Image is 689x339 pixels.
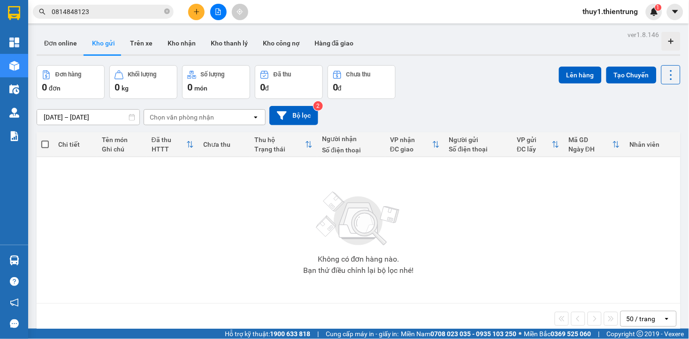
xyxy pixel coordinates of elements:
[9,108,19,118] img: warehouse-icon
[164,8,170,16] span: close-circle
[164,8,170,14] span: close-circle
[663,315,671,323] svg: open
[255,136,306,143] div: Thu hộ
[317,329,319,339] span: |
[201,71,225,78] div: Số lượng
[55,71,81,78] div: Đơn hàng
[102,136,142,143] div: Tên món
[150,113,214,122] div: Chọn văn phòng nhận
[102,145,142,153] div: Ghi chú
[569,145,613,153] div: Ngày ĐH
[58,141,92,148] div: Chi tiết
[517,145,552,153] div: ĐC lấy
[255,32,307,54] button: Kho công nợ
[559,67,602,83] button: Lên hàng
[10,277,19,286] span: question-circle
[519,332,522,336] span: ⚪️
[37,110,139,125] input: Select a date range.
[637,331,643,337] span: copyright
[255,145,306,153] div: Trạng thái
[9,61,19,71] img: warehouse-icon
[115,82,120,93] span: 0
[9,256,19,265] img: warehouse-icon
[318,256,399,263] div: Không có đơn hàng nào.
[250,132,318,157] th: Toggle SortBy
[564,132,625,157] th: Toggle SortBy
[37,32,84,54] button: Đơn online
[629,141,675,148] div: Nhân viên
[303,267,413,274] div: Bạn thử điều chỉnh lại bộ lọc nhé!
[10,319,19,328] span: message
[513,132,564,157] th: Toggle SortBy
[49,84,61,92] span: đơn
[260,82,265,93] span: 0
[52,7,162,17] input: Tìm tên, số ĐT hoặc mã đơn
[8,6,20,20] img: logo-vxr
[598,329,600,339] span: |
[152,136,186,143] div: Đã thu
[265,84,269,92] span: đ
[662,32,681,51] div: Tạo kho hàng mới
[346,71,371,78] div: Chưa thu
[38,8,84,64] b: Nhà xe Thiên Trung
[575,6,646,17] span: thuy1.thientrung
[322,146,381,154] div: Số điện thoại
[122,32,160,54] button: Trên xe
[9,131,19,141] img: solution-icon
[524,329,591,339] span: Miền Bắc
[401,329,517,339] span: Miền Nam
[322,135,381,143] div: Người nhận
[667,4,683,20] button: caret-down
[449,136,508,143] div: Người gửi
[193,8,200,15] span: plus
[122,84,129,92] span: kg
[42,82,47,93] span: 0
[182,65,250,99] button: Số lượng0món
[252,113,260,121] svg: open
[255,65,323,99] button: Đã thu0đ
[84,32,122,54] button: Kho gửi
[203,141,245,148] div: Chưa thu
[390,136,432,143] div: VP nhận
[517,136,552,143] div: VP gửi
[188,4,205,20] button: plus
[232,4,248,20] button: aim
[109,65,177,99] button: Khối lượng0kg
[203,32,255,54] button: Kho thanh lý
[187,82,192,93] span: 0
[225,329,310,339] span: Hỗ trợ kỹ thuật:
[49,67,227,126] h2: VP Nhận: VP Nước Ngầm
[39,8,46,15] span: search
[147,132,199,157] th: Toggle SortBy
[37,65,105,99] button: Đơn hàng0đơn
[569,136,613,143] div: Mã GD
[333,82,338,93] span: 0
[210,4,227,20] button: file-add
[657,4,660,11] span: 1
[270,330,310,338] strong: 1900 633 818
[627,314,656,324] div: 50 / trang
[160,32,203,54] button: Kho nhận
[431,330,517,338] strong: 0708 023 035 - 0935 103 250
[5,14,33,61] img: logo.jpg
[314,101,323,111] sup: 2
[328,65,396,99] button: Chưa thu0đ
[326,329,399,339] span: Cung cấp máy in - giấy in:
[5,67,76,83] h2: NCBVX37R
[390,145,432,153] div: ĐC giao
[671,8,680,16] span: caret-down
[152,145,186,153] div: HTTT
[9,84,19,94] img: warehouse-icon
[10,298,19,307] span: notification
[655,4,662,11] sup: 1
[274,71,291,78] div: Đã thu
[237,8,243,15] span: aim
[128,71,157,78] div: Khối lượng
[269,106,318,125] button: Bộ lọc
[307,32,361,54] button: Hàng đã giao
[338,84,342,92] span: đ
[449,145,508,153] div: Số điện thoại
[194,84,207,92] span: món
[551,330,591,338] strong: 0369 525 060
[9,38,19,47] img: dashboard-icon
